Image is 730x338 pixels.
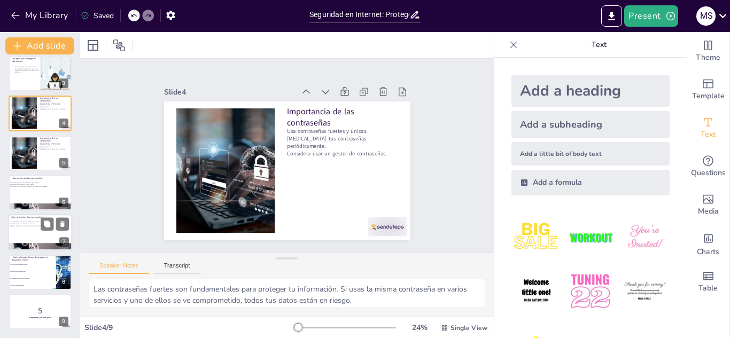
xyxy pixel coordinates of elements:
[511,213,561,262] img: 1.jpeg
[407,323,432,333] div: 24 %
[691,167,726,179] span: Questions
[687,263,729,301] div: Add a table
[9,255,72,290] div: 8
[10,278,55,279] span: Usar un método de bloqueo en la pantalla
[9,175,72,210] div: 6
[10,225,67,227] p: Mantente informado sobre técnicas de robo de contraseñas.
[11,216,69,219] p: ¿Son suficientes las contraseñas?
[84,37,102,54] div: Layout
[696,5,716,27] button: M S
[12,305,68,317] p: 5
[9,96,72,131] div: 4
[29,316,51,319] strong: ¡Prepárate para el quiz!
[696,6,716,26] div: M S
[59,158,68,168] div: 5
[10,223,67,225] p: Considera la verificación en dos pasos.
[701,129,716,140] span: Text
[565,266,615,316] img: 5.jpeg
[698,206,719,217] span: Media
[8,215,72,251] div: 7
[40,108,68,110] p: Considera usar un gestor de contraseñas.
[309,7,409,22] input: Insert title
[565,213,615,262] img: 2.jpeg
[10,185,67,187] p: Mantente informado sobre técnicas de robo de contraseñas.
[687,224,729,263] div: Add charts and graphs
[40,142,68,144] p: Usa contraseñas fuertes y únicas.
[687,70,729,109] div: Add ready made slides
[40,102,68,104] p: Usa contraseñas fuertes y únicas.
[522,32,676,58] p: Text
[687,186,729,224] div: Add images, graphics, shapes or video
[697,246,719,258] span: Charts
[601,5,622,27] button: Export to PowerPoint
[10,184,67,186] p: Considera la verificación en dos pasos.
[9,136,72,171] div: 5
[40,104,68,108] p: [MEDICAL_DATA] tus contraseñas periódicamente.
[40,144,68,147] p: [MEDICAL_DATA] tus contraseñas periódicamente.
[620,213,670,262] img: 3.jpeg
[254,46,281,158] p: [MEDICAL_DATA] tus contraseñas periódicamente.
[270,45,289,156] p: Considera usar un gestor de contraseñas.
[40,137,68,143] p: Importancia de las contraseñas
[12,57,37,63] p: Consejos para proteger tu información
[511,266,561,316] img: 4.jpeg
[10,182,67,184] p: Las contraseñas no son suficientes por sí solas.
[511,170,670,195] div: Add a formula
[89,279,485,308] textarea: Las contraseñas fuertes son fundamentales para proteger tu información. Si usas la misma contrase...
[59,238,69,247] div: 7
[511,142,670,166] div: Add a little bit of body text
[624,5,678,27] button: Present
[10,221,67,223] p: Las contraseñas no son suficientes por sí solas.
[41,218,53,231] button: Duplicate Slide
[10,271,55,272] span: Descargar apps de cualquier sitio
[59,78,68,88] div: 3
[620,266,670,316] img: 6.jpeg
[59,317,68,326] div: 9
[89,262,149,274] button: Speaker Notes
[226,49,260,161] p: Importancia de las contraseñas
[10,264,55,265] span: Usar una contraseña fácil de recordar
[451,324,487,332] span: Single View
[698,282,718,294] span: Table
[511,111,670,138] div: Add a subheading
[40,148,68,150] p: Considera usar un gestor de contraseñas.
[81,11,114,21] div: Saved
[59,119,68,128] div: 4
[687,109,729,147] div: Add text boxes
[84,323,293,333] div: Slide 4 / 9
[696,52,720,64] span: Theme
[153,262,201,274] button: Transcript
[511,75,670,107] div: Add a heading
[40,97,68,103] p: Importancia de las contraseñas
[218,154,242,285] div: Slide 4
[12,177,68,180] p: ¿Son suficientes las contraseñas?
[692,90,725,102] span: Template
[687,147,729,186] div: Get real-time input from your audience
[8,7,73,24] button: My Library
[12,256,53,262] p: ¿Cuál es la mejor forma de proteger tu dispositivo móvil?
[56,218,69,231] button: Delete Slide
[9,294,72,329] div: 9
[59,277,68,287] div: 8
[113,39,126,52] span: Position
[10,285,55,286] span: No hacer copias de seguridad
[247,48,266,159] p: Usa contraseñas fuertes y únicas.
[687,32,729,70] div: Change the overall theme
[9,56,72,91] div: 3
[15,66,40,74] p: Usa un método de bloqueo en la pantalla.Realiza copias de seguridad regularmente.Instala un antiv...
[59,198,68,207] div: 6
[5,37,74,54] button: Add slide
